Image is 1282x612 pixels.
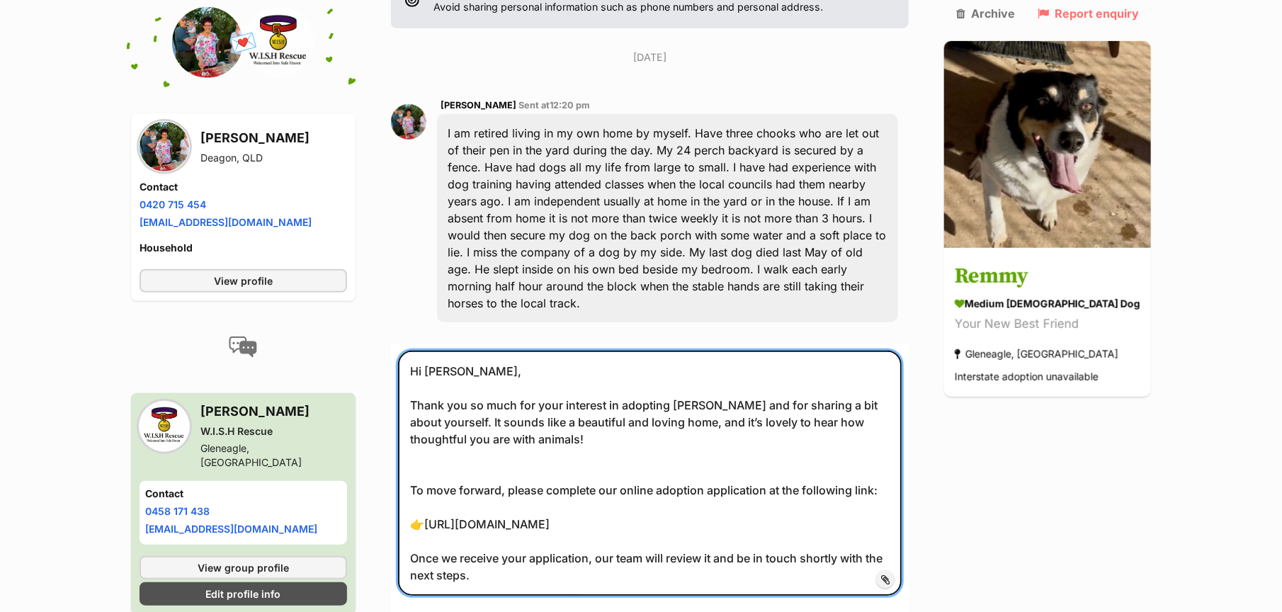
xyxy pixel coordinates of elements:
a: View group profile [140,556,347,579]
h4: Household [140,241,347,255]
div: W.I.S.H Rescue [200,424,347,438]
span: View group profile [198,560,289,575]
h3: Remmy [955,261,1140,293]
a: View profile [140,269,347,293]
a: Remmy medium [DEMOGRAPHIC_DATA] Dog Your New Best Friend Gleneagle, [GEOGRAPHIC_DATA] Interstate ... [944,251,1151,397]
img: Mary McKeering profile pic [391,104,426,140]
img: W.I.S.H Rescue profile pic [243,7,314,78]
div: I am retired living in my own home by myself. Have three chooks who are let out of their pen in t... [437,114,898,322]
div: medium [DEMOGRAPHIC_DATA] Dog [955,297,1140,312]
p: [DATE] [391,50,909,64]
a: 0420 715 454 [140,198,206,210]
img: conversation-icon-4a6f8262b818ee0b60e3300018af0b2d0b884aa5de6e9bcb8d3d4eeb1a70a7c4.svg [229,336,257,358]
a: [EMAIL_ADDRESS][DOMAIN_NAME] [140,216,312,228]
a: [EMAIL_ADDRESS][DOMAIN_NAME] [145,523,317,535]
a: Edit profile info [140,582,347,606]
a: Archive [956,7,1015,20]
span: 12:20 pm [550,100,590,110]
span: View profile [214,273,273,288]
span: Interstate adoption unavailable [955,371,1099,383]
a: 0458 171 438 [145,505,210,517]
span: Edit profile info [205,586,280,601]
span: Sent at [518,100,590,110]
h3: [PERSON_NAME] [200,402,347,421]
div: Gleneagle, [GEOGRAPHIC_DATA] [955,345,1118,364]
div: Your New Best Friend [955,315,1140,334]
a: Report enquiry [1038,7,1139,20]
div: Gleneagle, [GEOGRAPHIC_DATA] [200,441,347,470]
span: 💌 [227,28,259,58]
img: Remmy [944,41,1151,248]
h4: Contact [145,487,341,501]
h4: Contact [140,180,347,194]
img: W.I.S.H Rescue profile pic [140,402,189,451]
span: [PERSON_NAME] [441,100,516,110]
h3: [PERSON_NAME] [200,128,310,148]
img: Mary McKeering profile pic [140,122,189,171]
div: Deagon, QLD [200,151,310,165]
img: Mary McKeering profile pic [172,7,243,78]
